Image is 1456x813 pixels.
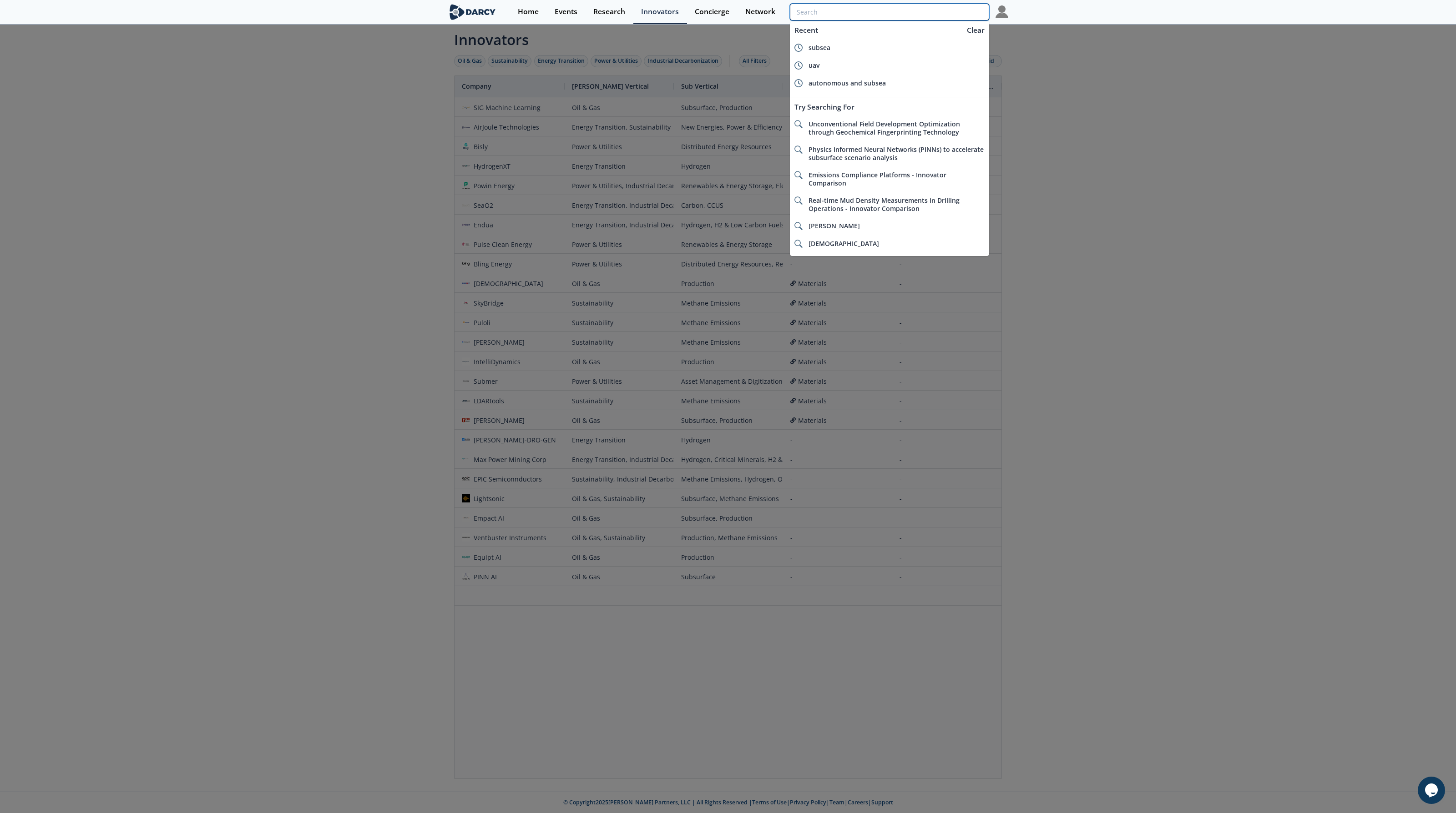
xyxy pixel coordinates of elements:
span: autonomous and subsea [809,79,886,87]
div: Innovators [641,8,679,15]
img: icon [794,240,803,248]
img: icon [794,61,803,70]
div: Research [593,8,625,15]
img: logo-wide.svg [448,4,497,20]
span: Unconventional Field Development Optimization through Geochemical Fingerprinting Technology [809,120,960,136]
div: Try Searching For [790,99,989,115]
span: [DEMOGRAPHIC_DATA] [809,239,879,248]
span: [PERSON_NAME] [809,221,860,230]
input: Advanced Search [790,4,989,20]
img: icon [794,79,803,87]
div: Events [555,8,577,15]
img: icon [794,196,803,205]
iframe: chat widget [1418,777,1447,804]
div: Concierge [695,8,729,15]
div: Recent [790,22,962,39]
span: Physics Informed Neural Networks (PINNs) to accelerate subsurface scenario analysis [809,145,984,162]
div: Home [518,8,539,15]
span: uav [809,61,819,70]
img: icon [794,222,803,230]
img: icon [794,44,803,52]
img: Profile [996,5,1008,18]
span: subsea [809,43,830,52]
img: icon [794,146,803,154]
img: icon [794,171,803,179]
div: Clear [964,25,988,35]
img: icon [794,120,803,128]
span: Real-time Mud Density Measurements in Drilling Operations - Innovator Comparison [809,196,960,213]
span: Emissions Compliance Platforms - Innovator Comparison [809,171,946,187]
div: Network [745,8,775,15]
